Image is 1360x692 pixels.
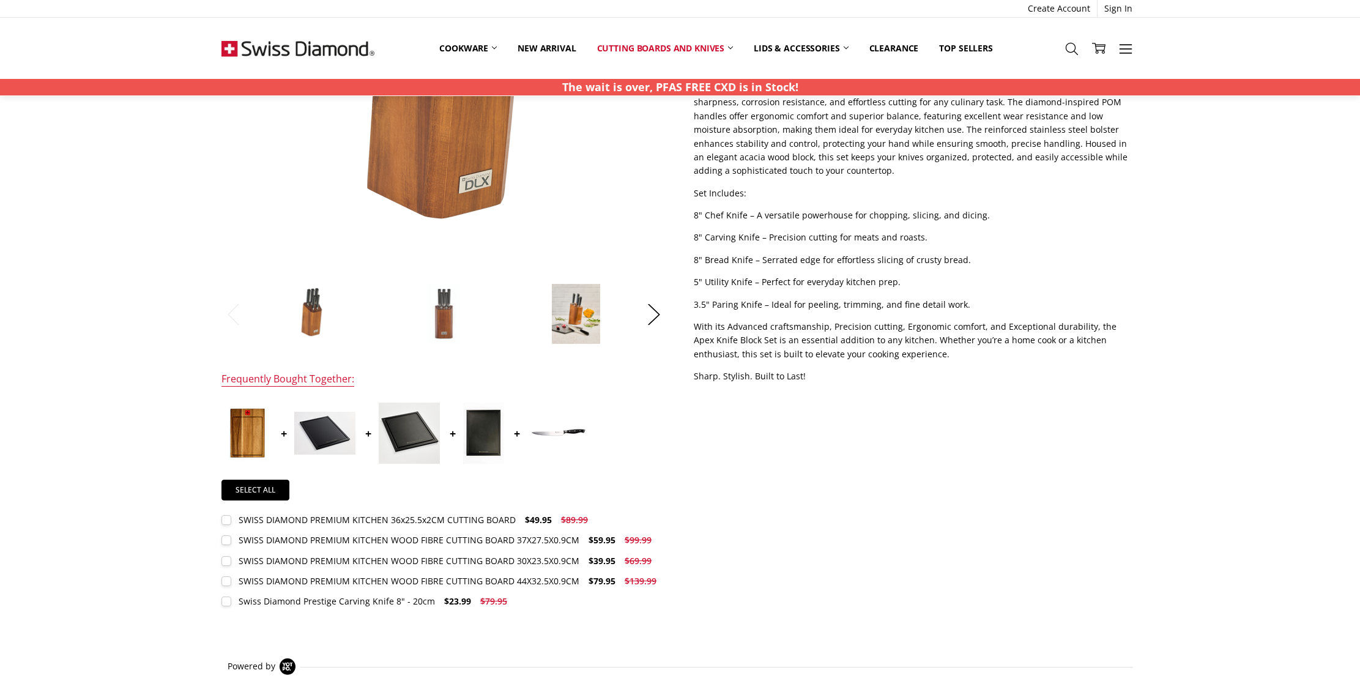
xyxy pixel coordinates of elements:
[294,283,330,344] img: Swiss Diamond Apex 6 piece knife block set
[239,555,579,567] div: SWISS DIAMOND PREMIUM KITCHEN WOOD FIBRE CUTTING BOARD 30X23.5X0.9CM
[527,427,589,439] img: Swiss Diamond Prestige Carving Knife 8" - 20cm
[379,403,440,464] img: SWISS DIAMOND PREMIUM KITCHEN WOOD FIBRE CUTTING BOARD 30X23.5X0.9CM
[929,35,1003,62] a: Top Sellers
[642,296,666,333] button: Next
[221,296,246,333] button: Previous
[694,231,1139,244] p: 8" Carving Knife – Precision cutting for meats and roasts.
[239,575,579,587] div: SWISS DIAMOND PREMIUM KITCHEN WOOD FIBRE CUTTING BOARD 44X32.5X0.9CM
[694,187,1139,200] p: Set Includes:
[239,514,516,526] div: SWISS DIAMOND PREMIUM KITCHEN 36x25.5x2CM CUTTING BOARD
[694,298,1139,311] p: 3.5" Paring Knife – Ideal for peeling, trimming, and fine detail work.
[525,514,552,526] span: $49.95
[551,283,600,344] img: Swiss Diamond Apex 6 piece knife block set life style image
[426,283,461,344] img: Swiss Diamond Apex 6 piece knife block set front on image
[463,403,504,464] img: SWISS DIAMOND PREMIUM KITCHEN WOOD FIBRE CUTTING BOARD 44X32.5X0.9CM
[224,403,271,464] img: SWISS DIAMOND PREMIUM KITCHEN 36x25.5x2CM CUTTING BOARD
[589,534,615,546] span: $59.95
[221,18,374,79] img: Free Shipping On Every Order
[221,373,354,387] div: Frequently Bought Together:
[625,555,652,567] span: $69.99
[507,35,586,62] a: New arrival
[587,35,744,62] a: Cutting boards and knives
[625,534,652,546] span: $99.99
[228,661,275,671] span: Powered by
[589,555,615,567] span: $39.95
[694,209,1139,222] p: 8" Chef Knife – A versatile powerhouse for chopping, slicing, and dicing.
[221,480,290,500] a: Select all
[239,595,435,607] div: Swiss Diamond Prestige Carving Knife 8" - 20cm
[694,253,1139,267] p: 8" Bread Knife – Serrated edge for effortless slicing of crusty bread.
[294,412,355,455] img: SWISS DIAMOND PREMIUM KITCHEN WOOD FIBRE CUTTING BOARD 37X27.5X0.9CM
[743,35,858,62] a: Lids & Accessories
[239,534,579,546] div: SWISS DIAMOND PREMIUM KITCHEN WOOD FIBRE CUTTING BOARD 37X27.5X0.9CM
[694,69,1139,178] p: Upgrade your kitchen with the Swiss Diamond Apex 6-Piece Knife Block Set, designed for cutting-ed...
[444,595,471,607] span: $23.99
[480,595,507,607] span: $79.95
[562,79,798,95] p: The wait is over, PFAS FREE CXD is in Stock!
[589,575,615,587] span: $79.95
[694,275,1139,289] p: 5" Utility Knife – Perfect for everyday kitchen prep.
[694,370,1139,383] p: Sharp. Stylish. Built to Last!
[561,514,588,526] span: $89.99
[694,320,1139,361] p: With its Advanced craftsmanship, Precision cutting, Ergonomic comfort, and Exceptional durability...
[859,35,929,62] a: Clearance
[429,35,507,62] a: Cookware
[625,575,656,587] span: $139.99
